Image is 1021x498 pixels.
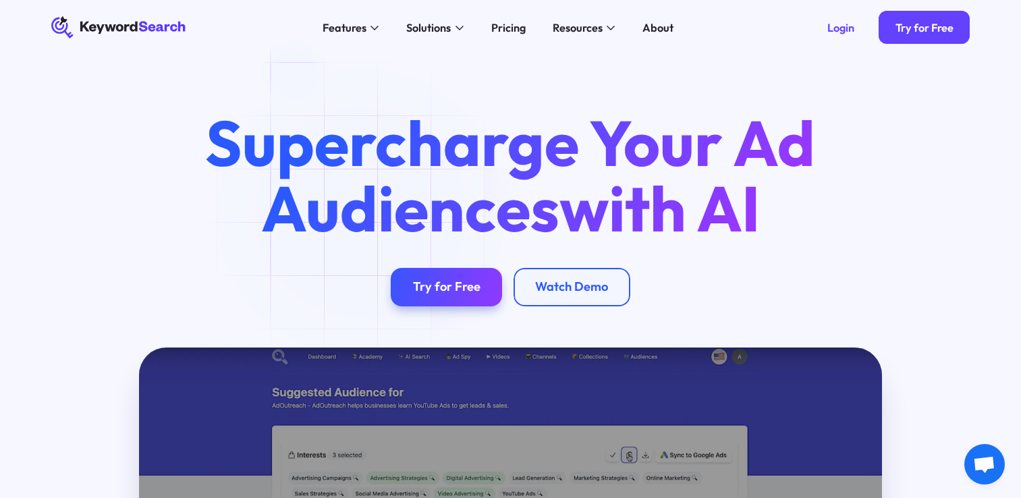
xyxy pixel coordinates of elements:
[810,11,871,44] a: Login
[879,11,970,44] a: Try for Free
[535,279,608,295] div: Watch Demo
[482,16,533,38] a: Pricing
[642,20,673,36] div: About
[180,110,840,240] h1: Supercharge Your Ad Audiences
[413,279,480,295] div: Try for Free
[323,20,366,36] div: Features
[559,168,760,248] span: with AI
[634,16,682,38] a: About
[553,20,603,36] div: Resources
[406,20,451,36] div: Solutions
[895,21,954,34] div: Try for Free
[491,20,526,36] div: Pricing
[827,21,854,34] div: Login
[964,444,1005,485] a: פתח צ'אט
[391,268,502,306] a: Try for Free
